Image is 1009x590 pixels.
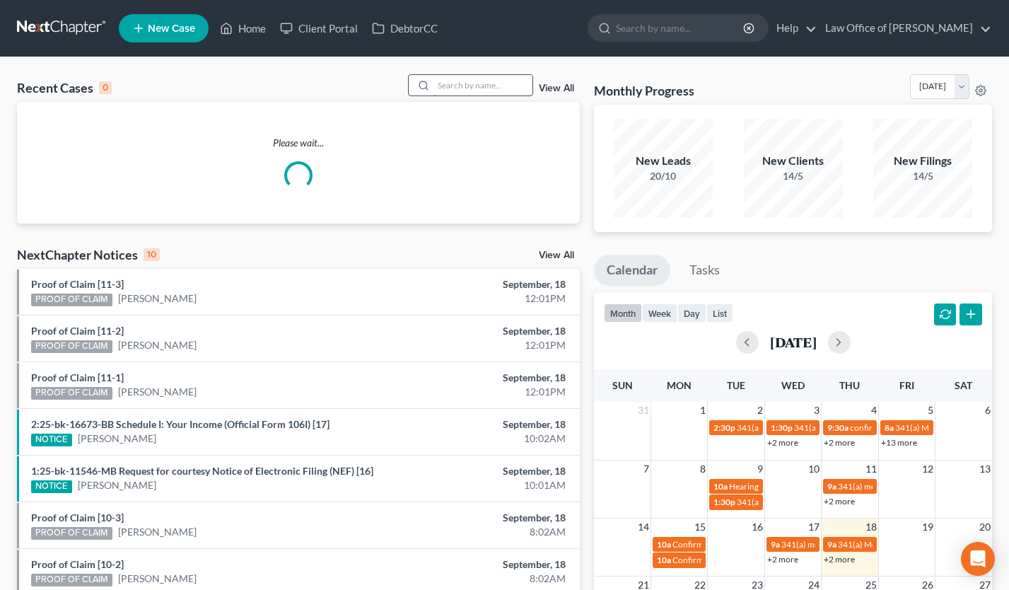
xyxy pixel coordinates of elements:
span: 31 [636,402,651,419]
span: confirmation hearing for [PERSON_NAME] [850,422,1009,433]
span: 2:30p [713,422,735,433]
a: [PERSON_NAME] [118,525,197,539]
div: 14/5 [744,169,843,183]
span: 9 [756,461,764,478]
div: 10 [144,248,160,261]
a: Proof of Claim [11-1] [31,371,124,383]
span: 9a [827,481,836,492]
span: 15 [693,519,707,536]
span: New Case [148,23,195,34]
h3: Monthly Progress [594,82,694,99]
span: 20 [978,519,992,536]
p: Please wait... [17,136,580,150]
a: [PERSON_NAME] [78,478,156,492]
span: 2 [756,402,764,419]
div: PROOF OF CLAIM [31,574,112,586]
input: Search by name... [433,75,532,96]
div: 12:01PM [397,291,566,306]
div: NextChapter Notices [17,246,160,263]
span: 14 [636,519,651,536]
span: Wed [781,379,805,391]
span: 11 [864,461,878,478]
button: month [604,303,642,323]
div: September, 18 [397,277,566,291]
a: DebtorCC [365,16,445,41]
a: Calendar [594,255,670,286]
a: View All [539,83,574,93]
span: 3 [812,402,821,419]
span: 9:30a [827,422,848,433]
button: week [642,303,677,323]
span: 1:30p [771,422,793,433]
span: Thu [839,379,860,391]
span: 17 [807,519,821,536]
a: +2 more [824,437,855,448]
a: Law Office of [PERSON_NAME] [818,16,991,41]
span: 8a [885,422,894,433]
div: PROOF OF CLAIM [31,340,112,353]
a: +2 more [767,437,798,448]
div: 0 [99,81,112,94]
span: 9a [827,539,836,550]
div: New Clients [744,153,843,169]
span: 13 [978,461,992,478]
span: 1 [699,402,707,419]
span: 1:30p [713,497,735,507]
div: 8:02AM [397,572,566,586]
span: 7 [642,461,651,478]
a: [PERSON_NAME] [118,385,197,399]
div: New Leads [614,153,713,169]
div: NOTICE [31,480,72,493]
span: Sat [955,379,972,391]
span: 10a [657,555,671,565]
div: 12:01PM [397,338,566,352]
div: September, 18 [397,464,566,478]
button: day [677,303,706,323]
div: 20/10 [614,169,713,183]
span: 9a [771,539,780,550]
span: Confirmation hearing for [PERSON_NAME] [672,555,833,565]
a: [PERSON_NAME] [118,291,197,306]
a: Proof of Claim [10-3] [31,511,124,524]
a: Proof of Claim [11-2] [31,325,124,337]
button: list [706,303,733,323]
a: 1:25-bk-11546-MB Request for courtesy Notice of Electronic Filing (NEF) [16] [31,465,373,477]
span: 6 [984,402,992,419]
div: September, 18 [397,557,566,572]
span: 341(a) Meeting for [PERSON_NAME] [737,497,874,507]
span: 8 [699,461,707,478]
a: [PERSON_NAME] [78,432,156,446]
div: September, 18 [397,324,566,338]
span: 341(a) meeting for [PERSON_NAME] [737,422,873,433]
span: 4 [870,402,878,419]
div: 12:01PM [397,385,566,399]
div: PROOF OF CLAIM [31,527,112,540]
span: 341(a) meeting for [PERSON_NAME] [781,539,918,550]
a: [PERSON_NAME] [118,572,197,586]
span: 10a [713,481,728,492]
div: Recent Cases [17,79,112,96]
div: 10:02AM [397,432,566,446]
a: Proof of Claim [10-2] [31,558,124,570]
a: 2:25-bk-16673-BB Schedule I: Your Income (Official Form 106I) [17] [31,418,329,430]
a: Home [213,16,273,41]
a: View All [539,250,574,260]
a: Help [769,16,817,41]
span: 16 [750,519,764,536]
a: Proof of Claim [11-3] [31,278,124,290]
span: 341(a) Meeting for [PERSON_NAME] [838,539,975,550]
span: Tue [727,379,745,391]
a: +2 more [824,554,855,565]
div: New Filings [873,153,972,169]
a: [PERSON_NAME] [118,338,197,352]
a: +13 more [881,437,917,448]
div: NOTICE [31,434,72,446]
span: Fri [899,379,914,391]
div: 8:02AM [397,525,566,539]
span: 19 [921,519,935,536]
span: 5 [926,402,935,419]
a: +2 more [824,496,855,507]
a: +2 more [767,554,798,565]
span: 341(a) meeting for [PERSON_NAME] [794,422,931,433]
div: PROOF OF CLAIM [31,294,112,306]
